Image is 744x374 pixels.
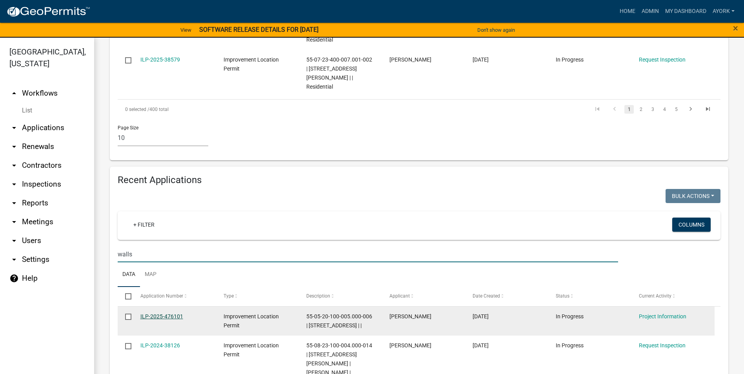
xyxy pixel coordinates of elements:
span: Application Number [140,293,183,299]
i: arrow_drop_down [9,217,19,227]
i: arrow_drop_down [9,198,19,208]
a: Data [118,262,140,287]
datatable-header-cell: Date Created [465,287,548,306]
span: 55-07-23-400-007.001-002 | 9228 W POTTORFF RD | | Residential [306,56,372,89]
li: page 1 [623,103,635,116]
li: page 5 [670,103,682,116]
div: 400 total [118,100,356,119]
button: Close [733,24,738,33]
i: arrow_drop_up [9,89,19,98]
strong: SOFTWARE RELEASE DETAILS FOR [DATE] [199,26,318,33]
datatable-header-cell: Application Number [133,287,216,306]
span: 55-05-20-100-005.000-006 | 1448 W BEECH GROVE LN | | [306,313,372,329]
a: ILP-2025-476101 [140,313,183,320]
i: arrow_drop_down [9,236,19,245]
span: Date Created [473,293,500,299]
a: 3 [648,105,657,114]
h4: Recent Applications [118,174,720,186]
span: × [733,23,738,34]
span: 09/09/2025 [473,313,489,320]
span: Type [224,293,234,299]
span: 0 selected / [125,107,149,112]
a: 5 [671,105,681,114]
span: Improvement Location Permit [224,313,279,329]
span: Kathy R Walls [389,313,431,320]
datatable-header-cell: Select [118,287,133,306]
span: Description [306,293,330,299]
input: Search for applications [118,246,618,262]
a: Admin [638,4,662,19]
a: ILP-2024-38126 [140,342,180,349]
span: Improvement Location Permit [224,342,279,358]
span: Status [556,293,569,299]
a: View [177,24,195,36]
a: go to first page [590,105,605,114]
a: + Filter [127,218,161,232]
a: Project Information [639,313,686,320]
datatable-header-cell: Status [548,287,631,306]
i: help [9,274,19,283]
span: Current Activity [639,293,671,299]
span: Applicant [389,293,410,299]
i: arrow_drop_down [9,142,19,151]
i: arrow_drop_down [9,255,19,264]
a: Map [140,262,161,287]
button: Columns [672,218,711,232]
a: ayork [709,4,738,19]
li: page 3 [647,103,659,116]
li: page 2 [635,103,647,116]
span: In Progress [556,342,584,349]
datatable-header-cell: Type [216,287,299,306]
span: Beth J Whitaker [389,56,431,63]
li: page 4 [659,103,670,116]
datatable-header-cell: Description [299,287,382,306]
span: 11/01/2024 [473,342,489,349]
button: Don't show again [474,24,518,36]
a: go to next page [683,105,698,114]
span: george walls [389,342,431,349]
span: Improvement Location Permit [224,56,279,72]
a: go to last page [700,105,715,114]
span: In Progress [556,56,584,63]
datatable-header-cell: Current Activity [631,287,715,306]
datatable-header-cell: Applicant [382,287,465,306]
a: Request Inspection [639,56,686,63]
span: In Progress [556,313,584,320]
a: go to previous page [607,105,622,114]
button: Bulk Actions [666,189,720,203]
i: arrow_drop_down [9,180,19,189]
a: Request Inspection [639,342,686,349]
a: Home [617,4,638,19]
i: arrow_drop_down [9,123,19,133]
a: ILP-2025-38579 [140,56,180,63]
i: arrow_drop_down [9,161,19,170]
span: 08/19/2025 [473,56,489,63]
a: 1 [624,105,634,114]
a: My Dashboard [662,4,709,19]
a: 4 [660,105,669,114]
a: 2 [636,105,646,114]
